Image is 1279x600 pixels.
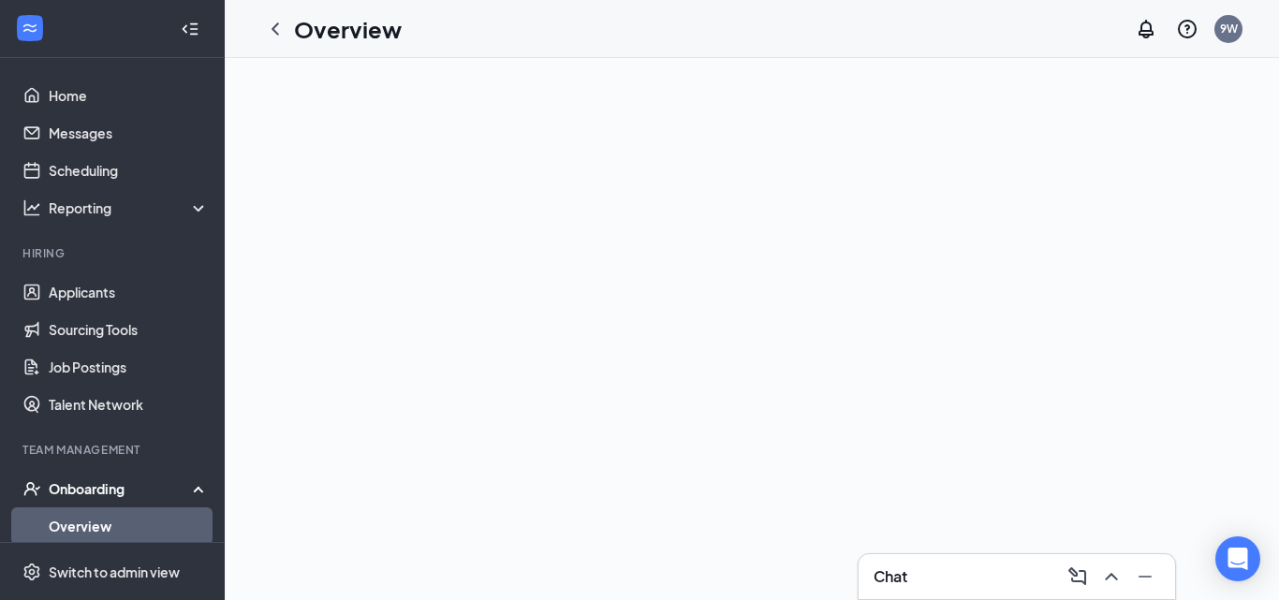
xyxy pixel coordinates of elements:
svg: ChevronLeft [264,18,287,40]
svg: QuestionInfo [1176,18,1198,40]
svg: Settings [22,563,41,581]
a: Home [49,77,209,114]
div: Onboarding [49,479,193,498]
a: Messages [49,114,209,152]
svg: Analysis [22,198,41,217]
div: 9W [1220,21,1238,37]
a: Overview [49,507,209,545]
svg: WorkstreamLogo [21,19,39,37]
h1: Overview [294,13,402,45]
svg: Minimize [1134,565,1156,588]
div: Reporting [49,198,210,217]
div: Team Management [22,442,205,458]
a: Applicants [49,273,209,311]
a: Sourcing Tools [49,311,209,348]
svg: Collapse [181,20,199,38]
a: Talent Network [49,386,209,423]
div: Hiring [22,245,205,261]
svg: ChevronUp [1100,565,1123,588]
svg: ComposeMessage [1066,565,1089,588]
button: Minimize [1130,562,1160,592]
div: Switch to admin view [49,563,180,581]
button: ChevronUp [1096,562,1126,592]
div: Open Intercom Messenger [1215,536,1260,581]
button: ComposeMessage [1063,562,1093,592]
a: Scheduling [49,152,209,189]
a: Job Postings [49,348,209,386]
h3: Chat [874,566,907,587]
svg: UserCheck [22,479,41,498]
svg: Notifications [1135,18,1157,40]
